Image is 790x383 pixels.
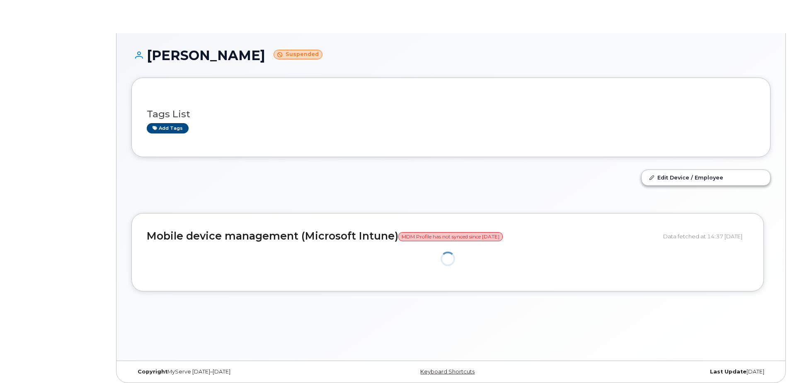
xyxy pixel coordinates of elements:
[138,368,167,375] strong: Copyright
[147,123,189,133] a: Add tags
[147,230,657,242] h2: Mobile device management (Microsoft Intune)
[147,109,755,119] h3: Tags List
[663,228,749,244] div: Data fetched at 14:37 [DATE]
[642,170,770,185] a: Edit Device / Employee
[131,48,771,63] h1: [PERSON_NAME]
[557,368,771,375] div: [DATE]
[420,368,475,375] a: Keyboard Shortcuts
[398,232,503,241] span: MDM Profile has not synced since [DATE]
[710,368,746,375] strong: Last Update
[274,50,322,59] small: Suspended
[131,368,344,375] div: MyServe [DATE]–[DATE]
